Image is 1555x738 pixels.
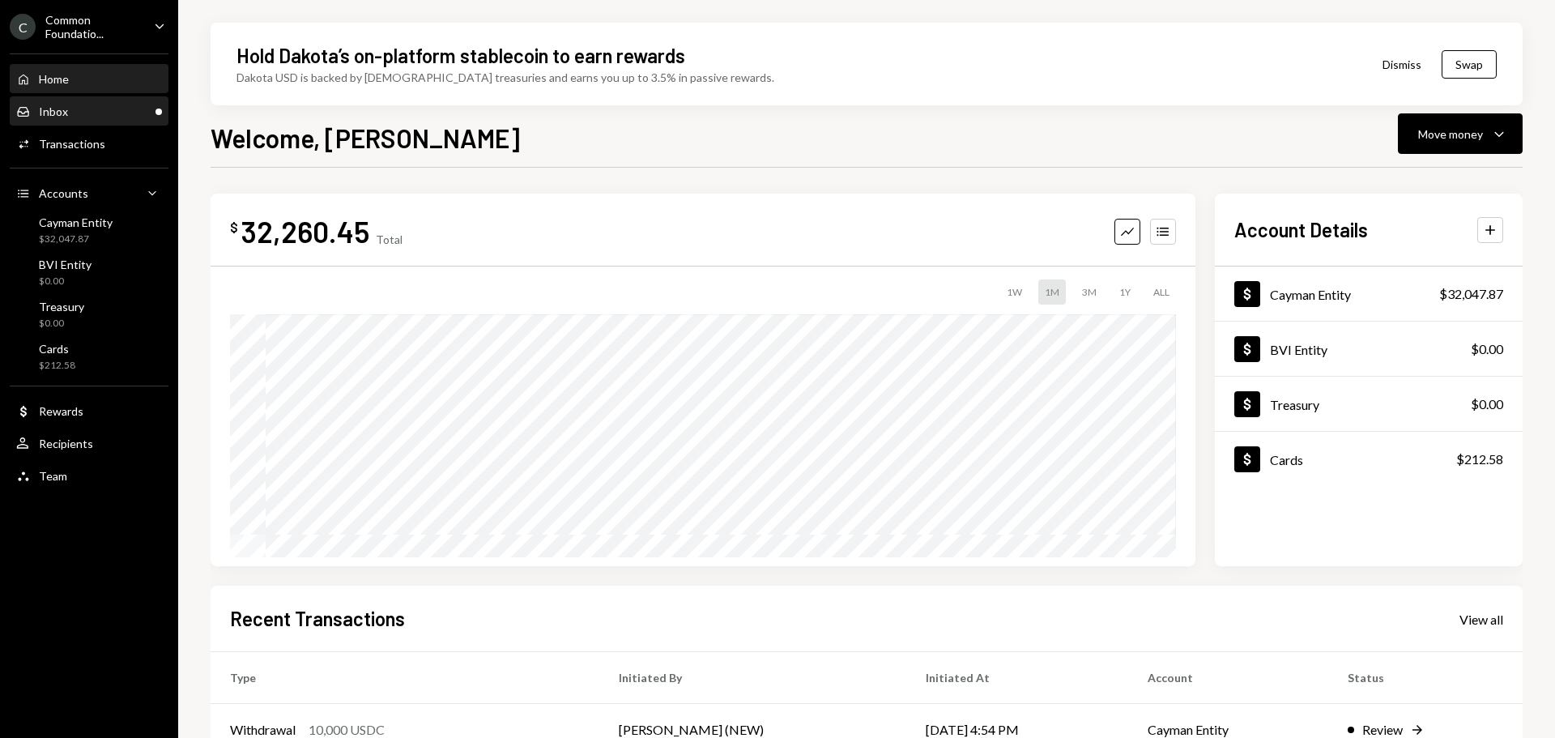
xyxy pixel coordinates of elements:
div: $212.58 [1456,450,1503,469]
div: Cayman Entity [1270,287,1351,302]
a: Recipients [10,429,168,458]
th: Status [1328,652,1523,704]
div: C [10,14,36,40]
div: $0.00 [39,317,84,331]
button: Move money [1398,113,1523,154]
div: Rewards [39,404,83,418]
h1: Welcome, [PERSON_NAME] [211,122,520,154]
a: Inbox [10,96,168,126]
div: ALL [1147,279,1176,305]
div: Recipients [39,437,93,450]
div: 1Y [1113,279,1137,305]
button: Dismiss [1362,45,1442,83]
div: Home [39,72,69,86]
a: Accounts [10,178,168,207]
a: Treasury$0.00 [1215,377,1523,431]
div: View all [1459,612,1503,628]
div: $ [230,220,238,236]
a: Rewards [10,396,168,425]
div: Transactions [39,137,105,151]
div: $212.58 [39,359,75,373]
div: BVI Entity [39,258,92,271]
a: BVI Entity$0.00 [1215,322,1523,376]
div: 3M [1076,279,1103,305]
div: Treasury [1270,397,1319,412]
div: Inbox [39,105,68,118]
h2: Account Details [1234,216,1368,243]
div: Dakota USD is backed by [DEMOGRAPHIC_DATA] treasuries and earns you up to 3.5% in passive rewards. [236,69,774,86]
a: Team [10,461,168,490]
div: Hold Dakota’s on-platform stablecoin to earn rewards [236,42,685,69]
th: Initiated By [599,652,906,704]
div: Cards [1270,452,1303,467]
div: $32,047.87 [39,232,113,246]
div: Accounts [39,186,88,200]
h2: Recent Transactions [230,605,405,632]
div: $0.00 [39,275,92,288]
div: Move money [1418,126,1483,143]
div: 1W [1000,279,1029,305]
a: View all [1459,610,1503,628]
a: Cayman Entity$32,047.87 [10,211,168,250]
div: Team [39,469,67,483]
a: Transactions [10,129,168,158]
div: $32,047.87 [1439,284,1503,304]
div: Cayman Entity [39,215,113,229]
div: Total [376,232,403,246]
th: Account [1128,652,1328,704]
div: Cards [39,342,75,356]
a: Cards$212.58 [10,337,168,376]
a: Treasury$0.00 [10,295,168,334]
div: 32,260.45 [241,213,369,250]
a: Home [10,64,168,93]
div: Treasury [39,300,84,314]
a: BVI Entity$0.00 [10,253,168,292]
div: Common Foundatio... [45,13,141,41]
div: BVI Entity [1270,342,1327,357]
th: Initiated At [906,652,1128,704]
a: Cayman Entity$32,047.87 [1215,267,1523,321]
div: 1M [1038,279,1066,305]
button: Swap [1442,50,1497,79]
div: $0.00 [1471,339,1503,359]
div: $0.00 [1471,395,1503,414]
a: Cards$212.58 [1215,432,1523,486]
th: Type [211,652,599,704]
